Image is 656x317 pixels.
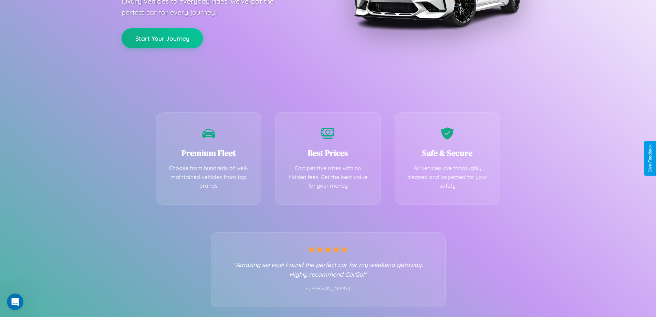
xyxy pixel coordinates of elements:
h3: Best Prices [286,147,370,159]
p: Competitive rates with no hidden fees. Get the best value for your money [286,164,370,190]
h3: Safe & Secure [405,147,490,159]
p: All vehicles are thoroughly cleaned and inspected for your safety [405,164,490,190]
button: Start Your Journey [122,28,203,48]
iframe: Intercom live chat [7,294,23,310]
div: Give Feedback [648,145,653,172]
p: - [PERSON_NAME] [225,284,431,293]
h3: Premium Fleet [167,147,251,159]
p: "Amazing service! Found the perfect car for my weekend getaway. Highly recommend CarGo!" [225,260,431,279]
p: Choose from hundreds of well-maintained vehicles from top brands [167,164,251,190]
